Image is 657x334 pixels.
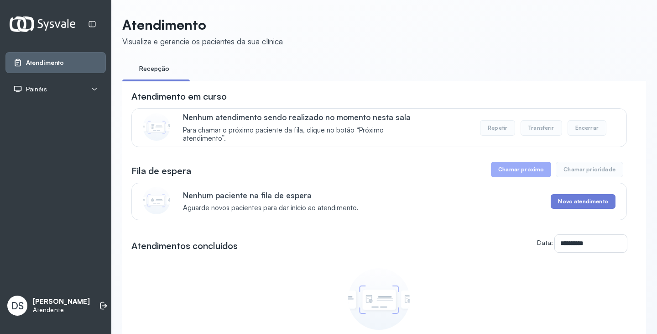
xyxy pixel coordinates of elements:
h3: Atendimentos concluídos [131,239,238,252]
p: Atendimento [122,16,283,33]
p: Nenhum atendimento sendo realizado no momento nesta sala [183,112,424,122]
h3: Fila de espera [131,164,191,177]
label: Data: [537,239,553,246]
button: Novo atendimento [551,194,615,209]
button: Chamar prioridade [556,162,623,177]
p: Nenhum paciente na fila de espera [183,191,359,200]
p: [PERSON_NAME] [33,297,90,306]
div: Visualize e gerencie os pacientes da sua clínica [122,37,283,46]
button: Chamar próximo [491,162,551,177]
img: Imagem de CalloutCard [143,113,170,141]
h3: Atendimento em curso [131,90,227,103]
a: Atendimento [13,58,98,67]
p: Atendente [33,306,90,314]
span: Para chamar o próximo paciente da fila, clique no botão “Próximo atendimento”. [183,126,424,143]
button: Repetir [480,120,515,136]
img: Imagem de empty state [348,268,410,330]
img: Imagem de CalloutCard [143,187,170,214]
img: Logotipo do estabelecimento [10,16,75,32]
a: Recepção [122,61,186,76]
button: Transferir [521,120,562,136]
span: Aguarde novos pacientes para dar início ao atendimento. [183,204,359,212]
button: Encerrar [568,120,606,136]
span: Painéis [26,85,47,93]
span: Atendimento [26,59,64,67]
